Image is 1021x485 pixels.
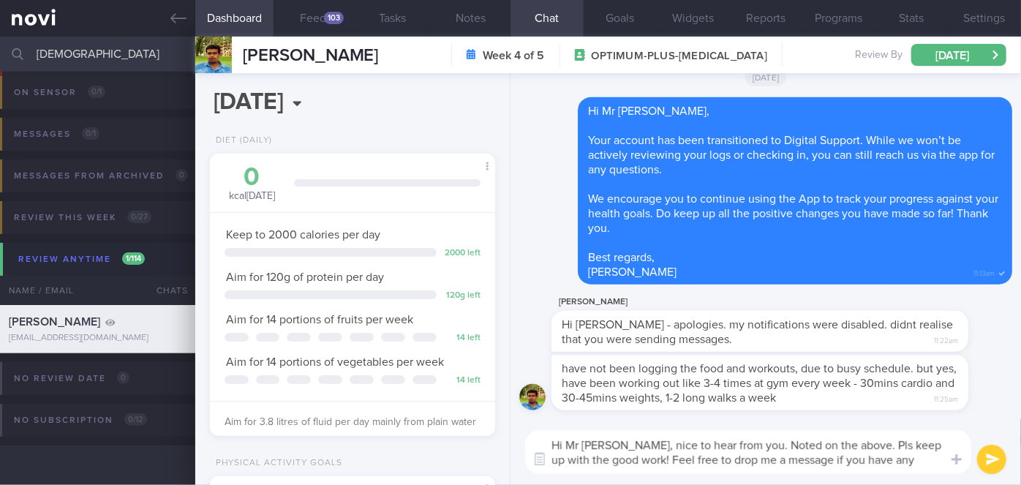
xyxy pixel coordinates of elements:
span: Aim for 14 portions of fruits per week [226,314,413,326]
div: On sensor [10,83,109,102]
strong: Week 4 of 5 [483,48,545,63]
div: 14 left [444,333,481,344]
div: Review this week [10,208,155,228]
span: [PERSON_NAME] [9,316,100,328]
span: 0 [117,372,129,384]
span: [PERSON_NAME] [588,266,677,278]
span: 1 / 114 [122,252,145,265]
div: [PERSON_NAME] [551,293,1012,311]
span: Aim for 120g of protein per day [226,271,384,283]
span: Aim for 3.8 litres of fluid per day mainly from plain water [225,417,476,427]
span: Review By [855,49,903,62]
span: Hi Mr [PERSON_NAME], [588,105,709,117]
div: 120 g left [444,290,481,301]
div: Physical Activity Goals [210,458,342,469]
div: 103 [324,12,344,24]
div: Messages from Archived [10,166,192,186]
div: 14 left [444,375,481,386]
div: No subscription [10,410,151,430]
span: [PERSON_NAME] [243,47,379,64]
span: Hi [PERSON_NAME] - apologies. my notifications were disabled. didnt realise that you were sending... [562,319,953,345]
span: 0 [176,169,188,181]
div: Review anytime [15,249,148,269]
span: [DATE] [745,69,787,86]
span: 0 / 1 [88,86,105,98]
span: 11:22am [934,332,958,346]
span: Keep to 2000 calories per day [226,229,380,241]
span: Aim for 14 portions of vegetables per week [226,356,444,368]
div: No review date [10,369,133,388]
div: Diet (Daily) [210,135,272,146]
div: 0 [225,165,279,190]
div: kcal [DATE] [225,165,279,203]
div: Messages [10,124,103,144]
button: [DATE] [911,44,1006,66]
div: 2000 left [444,248,481,259]
span: 0 / 12 [124,413,147,426]
span: 0 / 1 [82,127,99,140]
span: 11:25am [934,391,958,405]
div: Chats [137,276,195,305]
span: 0 / 27 [127,211,151,223]
span: We encourage you to continue using the App to track your progress against your health goals. Do k... [588,193,998,234]
span: have not been logging the food and workouts, due to busy schedule. but yes, have been working out... [562,363,957,404]
span: Your account has been transitioned to Digital Support. While we won’t be actively reviewing your ... [588,135,995,176]
span: OPTIMUM-PLUS-[MEDICAL_DATA] [592,49,767,64]
span: Best regards, [588,252,655,263]
div: [EMAIL_ADDRESS][DOMAIN_NAME] [9,333,187,344]
span: 11:13am [973,265,995,279]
